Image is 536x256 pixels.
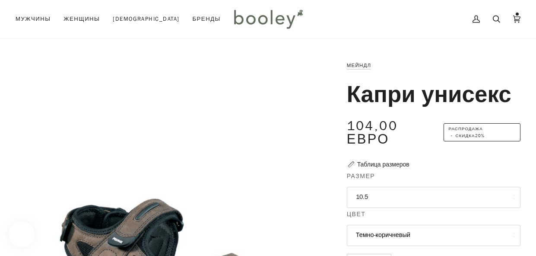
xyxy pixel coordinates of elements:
iframe: Button to open loyalty program pop-up [9,221,35,247]
font: Женщины [63,15,100,22]
font: • [450,132,454,139]
font: Таблица размеров [357,160,409,169]
font: Бренды [192,15,220,22]
font: 104,00 евро [347,117,398,148]
button: Темно-коричневый [347,225,520,246]
font: 10.5 [356,193,368,201]
button: 10.5 [347,187,520,208]
img: Були [230,6,306,32]
font: Мужчины [16,15,51,22]
font: Темно-коричневый [356,231,410,239]
font: Капри унисекс [347,79,511,107]
font: Скидка [456,132,475,139]
font: Распродажа [448,125,482,132]
font: Размер [347,172,375,180]
a: Мейндл [347,61,371,69]
font: 20% [475,132,485,139]
font: Цвет [347,210,366,218]
font: [DEMOGRAPHIC_DATA] [113,15,179,22]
